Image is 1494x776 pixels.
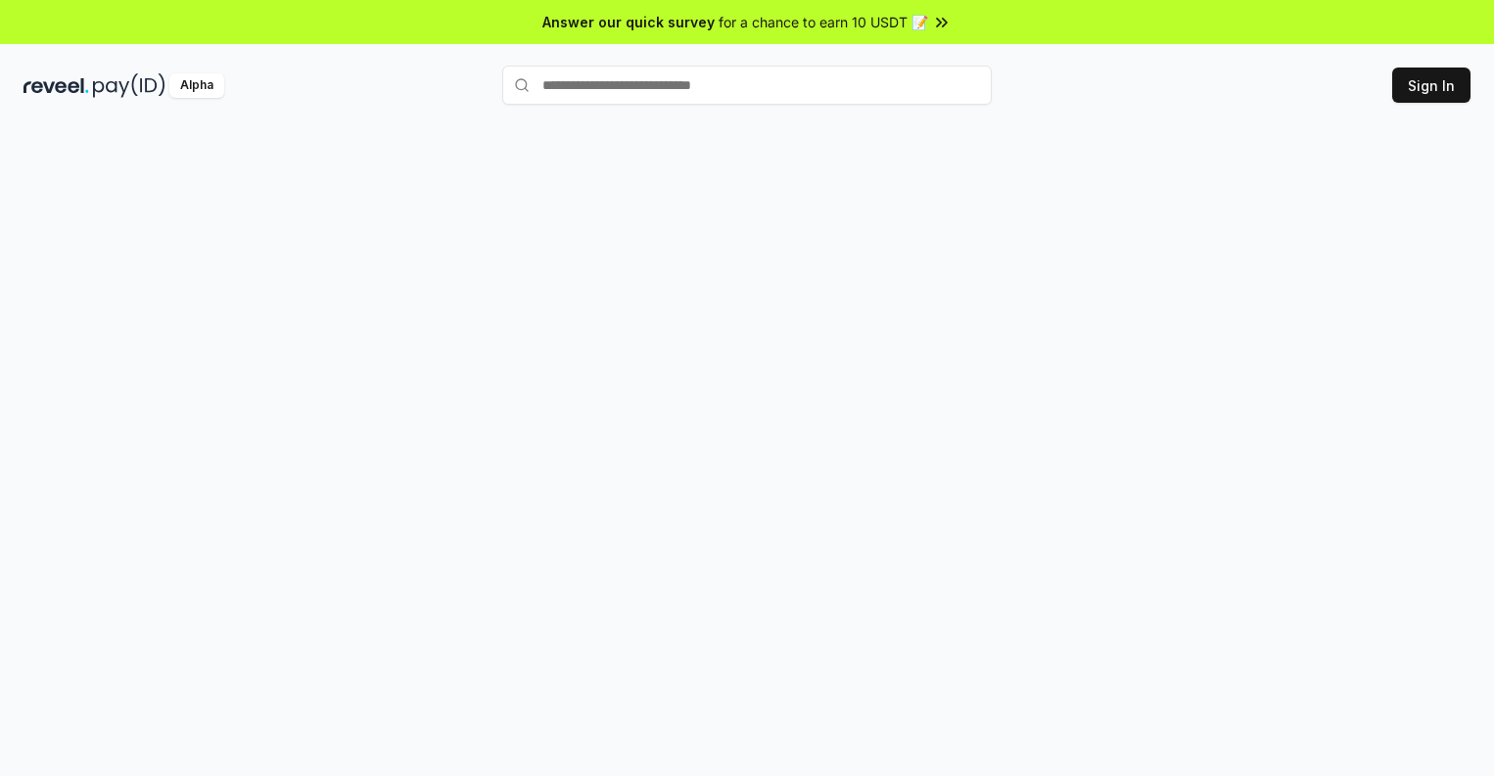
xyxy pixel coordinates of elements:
[23,73,89,98] img: reveel_dark
[1392,68,1471,103] button: Sign In
[93,73,165,98] img: pay_id
[719,12,928,32] span: for a chance to earn 10 USDT 📝
[169,73,224,98] div: Alpha
[542,12,715,32] span: Answer our quick survey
